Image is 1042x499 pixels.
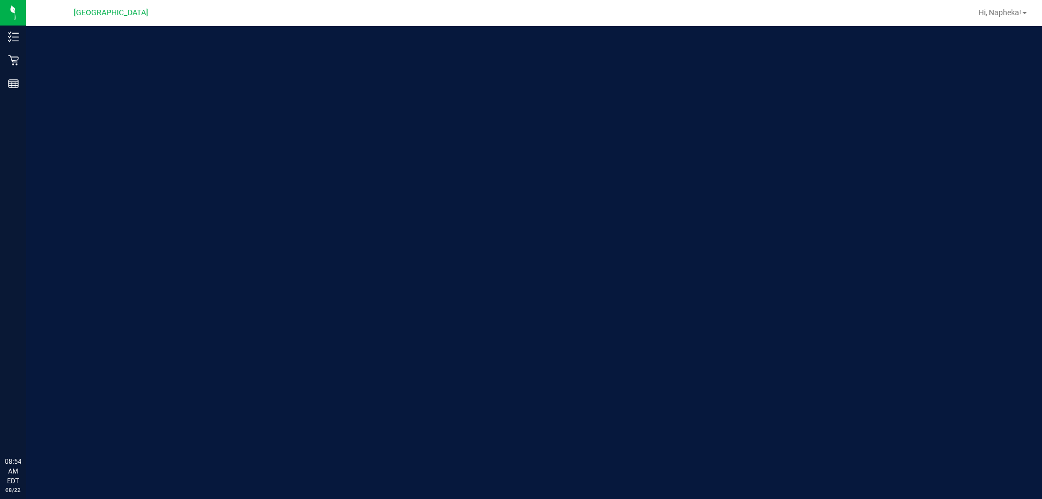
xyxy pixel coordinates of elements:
inline-svg: Reports [8,78,19,89]
p: 08:54 AM EDT [5,457,21,486]
inline-svg: Inventory [8,31,19,42]
span: [GEOGRAPHIC_DATA] [74,8,148,17]
inline-svg: Retail [8,55,19,66]
p: 08/22 [5,486,21,494]
span: Hi, Napheka! [979,8,1021,17]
